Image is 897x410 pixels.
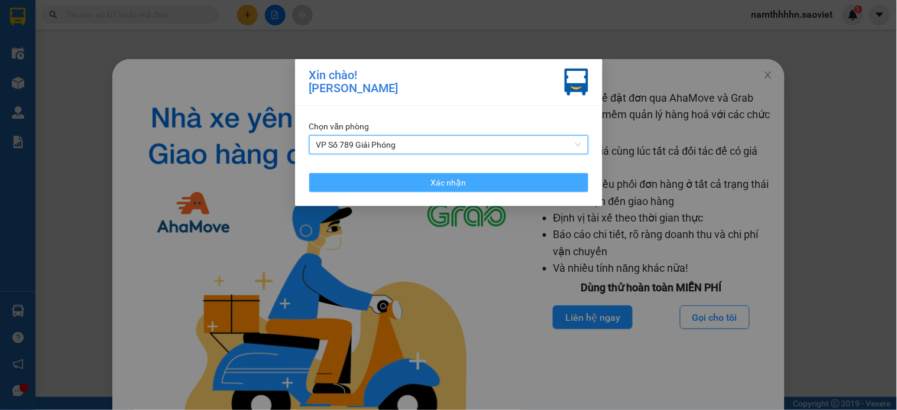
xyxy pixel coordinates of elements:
[565,69,588,96] img: vxr-icon
[309,69,399,96] div: Xin chào! [PERSON_NAME]
[309,120,588,133] div: Chọn văn phòng
[316,136,581,154] span: VP Số 789 Giải Phóng
[431,176,467,189] span: Xác nhận
[309,173,588,192] button: Xác nhận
